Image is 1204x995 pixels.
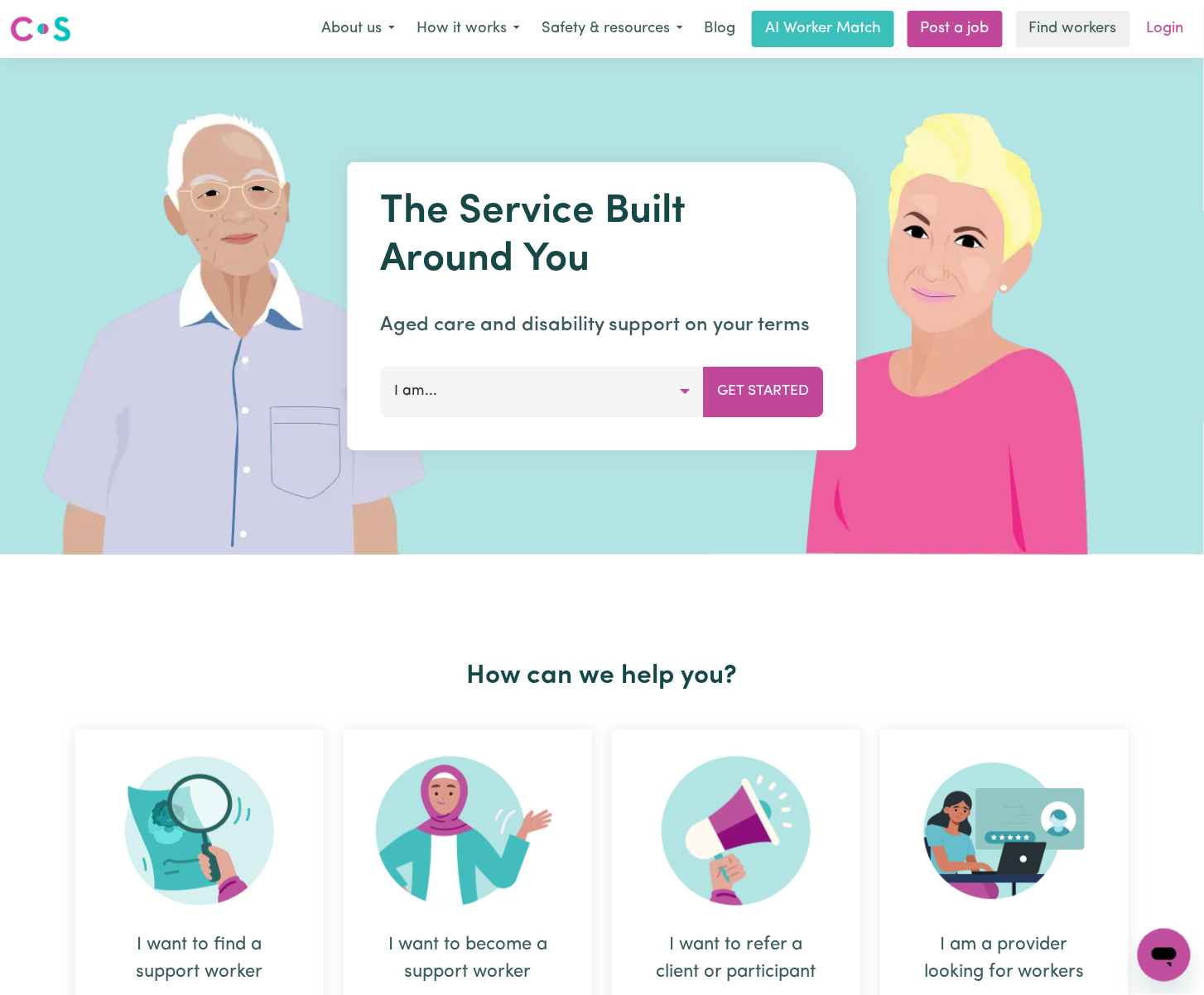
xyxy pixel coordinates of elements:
a: Post a job [908,11,1003,47]
img: Careseekers logo [10,14,71,44]
img: Provider [924,757,1085,906]
img: Refer [662,757,811,906]
img: Search [125,757,274,906]
iframe: Button to launch messaging window [1138,929,1191,982]
a: Careseekers logo [10,10,71,48]
p: Aged care and disability support on your terms [381,310,824,340]
h2: How can we help you? [65,661,1139,692]
a: Blog [694,11,745,47]
img: Become Worker [376,757,560,906]
a: Login [1137,11,1194,47]
a: Find workers [1016,11,1130,47]
button: How it works [406,12,531,46]
button: Get Started [704,367,824,416]
div: I am a provider looking for workers [920,932,1089,987]
button: I am... [381,367,705,416]
button: Safety & resources [531,12,694,46]
button: About us [311,12,406,46]
div: I want to become a support worker [383,932,552,987]
div: I want to refer a client or participant [652,932,821,987]
h1: The Service Built Around You [381,189,824,284]
div: I want to find a support worker [115,932,284,987]
a: AI Worker Match [752,11,894,47]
